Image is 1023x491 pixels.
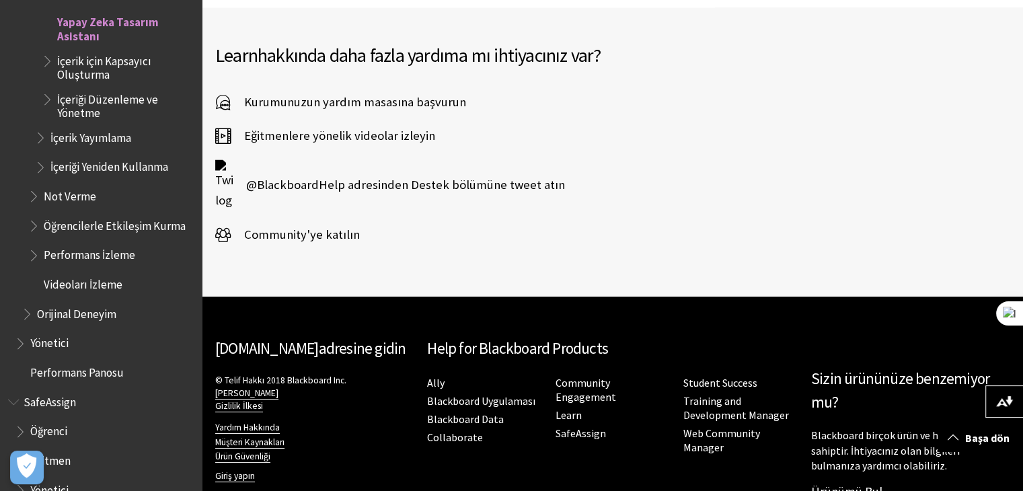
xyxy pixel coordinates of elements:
[555,376,615,404] a: Community Engagement
[24,391,76,409] span: SafeAssign
[215,159,233,211] img: Twitter logo
[215,437,285,449] a: Müşteri Kaynakları
[57,88,192,120] span: İçeriği Düzenleme ve Yönetme
[215,92,466,112] a: Kurumunuzun yardım masasına başvurun
[683,394,789,422] a: Training and Development Manager
[231,92,466,112] span: Kurumunuzun yardım masasına başvurun
[30,332,69,350] span: Yönetici
[555,408,581,422] a: Learn
[427,412,504,426] a: Blackboard Data
[57,50,192,81] span: İçerik için Kapsayıcı Oluşturma
[233,175,565,195] span: @BlackboardHelp adresinden Destek bölümüne tweet atın
[215,451,270,463] a: Ürün Güvenliği
[938,426,1023,451] a: Başa dön
[215,422,280,434] a: Yardım Hakkında
[215,470,255,482] a: Giriş yapın
[215,374,414,412] p: © Telif Hakkı 2018 Blackboard Inc.
[44,185,96,203] span: Not Verme
[44,244,135,262] span: Performans İzleme
[44,215,186,233] span: Öğrencilerle Etkileşim Kurma
[215,43,258,67] span: Learn
[37,303,116,321] span: Orijinal Deneyim
[427,337,798,361] h2: Help for Blackboard Products
[427,430,483,445] a: Collaborate
[10,451,44,484] button: Açık Tercihler
[683,426,760,455] a: Web Community Manager
[231,224,360,244] span: Community'ye katılın
[683,376,757,390] a: Student Success
[30,449,71,467] span: Eğitmen
[231,126,435,146] span: Eğitmenlere yönelik videolar izleyin
[215,338,319,358] a: [DOMAIN_NAME]
[555,426,605,441] a: SafeAssign
[215,159,565,211] a: Twitter logo @BlackboardHelp adresinden Destek bölümüne tweet atın
[50,126,131,145] span: İçerik Yayımlama
[215,224,360,244] a: Community'ye katılın
[215,400,263,412] a: Gizlilik İlkesi
[215,41,613,69] h2: hakkında daha fazla yardıma mı ihtiyacınız var?
[44,273,122,291] span: Videoları İzleme
[427,394,535,408] a: Blackboard Uygulaması
[811,428,1010,473] p: Blackboard birçok ürün ve hizmete sahiptir. İhtiyacınız olan bilgileri bulmanıza yardımcı olabili...
[811,367,1010,414] h2: Sizin ürününüze benzemiyor mu?
[30,420,67,439] span: Öğrenci
[30,361,124,379] span: Performans Panosu
[215,387,278,400] a: [PERSON_NAME]
[427,376,445,390] a: Ally
[215,337,414,361] h3: adresine gidin
[57,11,192,43] span: Yapay Zeka Tasarım Asistanı
[50,156,168,174] span: İçeriği Yeniden Kullanma
[215,126,435,146] a: Eğitmenlere yönelik videolar izleyin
